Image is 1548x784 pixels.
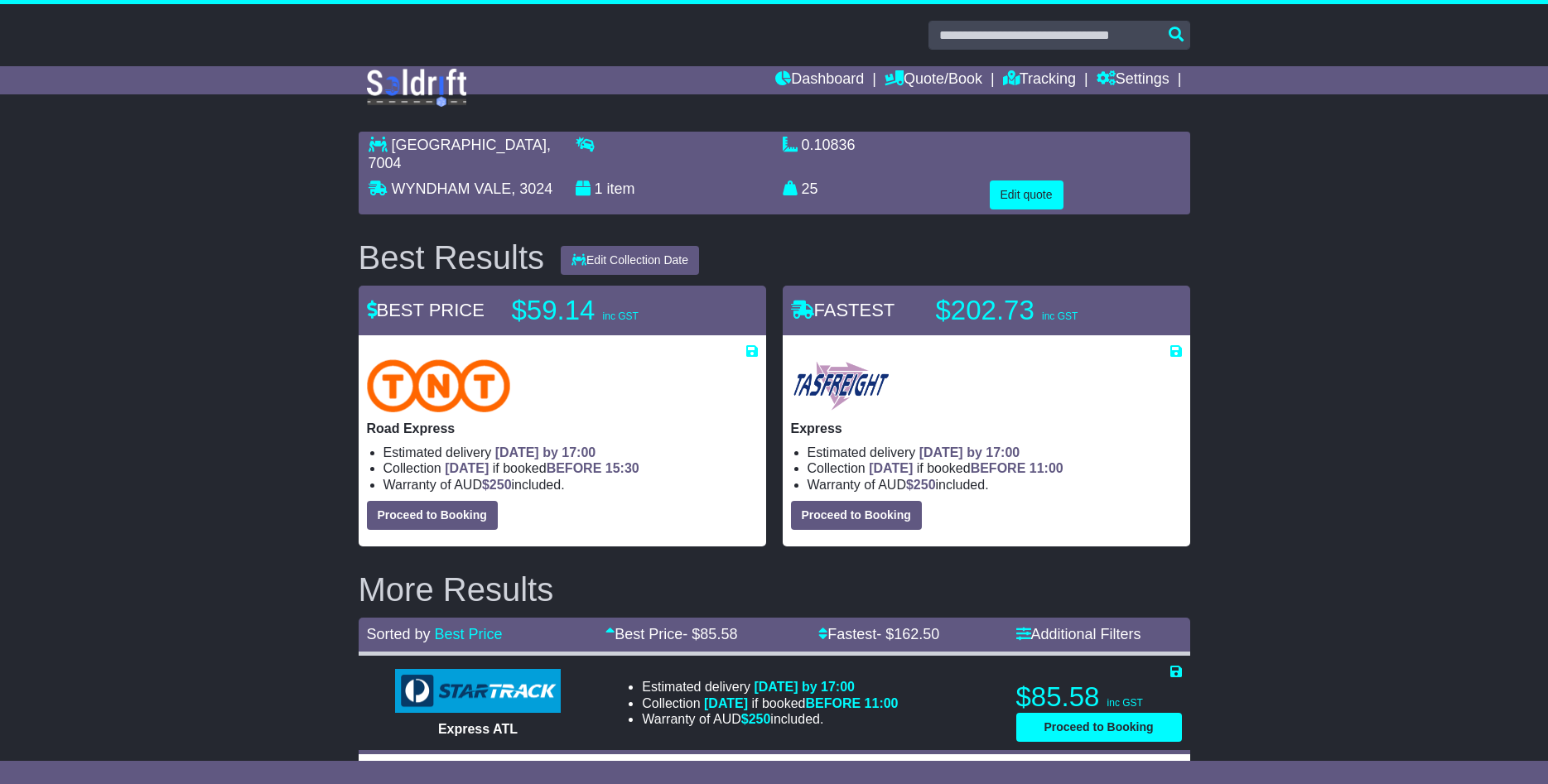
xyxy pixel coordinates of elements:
[808,445,1182,460] li: Estimated delivery
[704,696,898,710] span: if booked
[383,477,758,493] li: Warranty of AUD included.
[367,626,431,642] span: Sorted by
[876,626,939,642] span: - $
[392,180,512,197] span: WYNDHAM VALE
[802,180,818,197] span: 25
[512,294,719,327] p: $59.14
[936,294,1143,327] p: $202.73
[367,300,485,320] span: BEST PRICE
[1016,681,1182,714] p: $85.58
[894,626,939,642] span: 162.50
[642,679,898,695] li: Estimated delivery
[704,696,748,710] span: [DATE]
[906,478,936,492] span: $
[435,626,503,642] a: Best Price
[1097,66,1169,94] a: Settings
[1042,310,1078,322] span: inc GST
[642,695,898,711] li: Collection
[805,696,861,710] span: BEFORE
[367,359,511,412] img: TNT Domestic: Road Express
[642,711,898,727] li: Warranty of AUD included.
[482,478,512,492] span: $
[885,66,982,94] a: Quote/Book
[700,626,737,642] span: 85.58
[1030,461,1063,475] span: 11:00
[1107,697,1143,709] span: inc GST
[350,239,553,276] div: Best Results
[869,461,1063,475] span: if booked
[775,66,864,94] a: Dashboard
[383,445,758,460] li: Estimated delivery
[359,571,1190,608] h2: More Results
[741,712,771,726] span: $
[445,461,489,475] span: [DATE]
[445,461,639,475] span: if booked
[511,180,552,197] span: , 3024
[749,712,771,726] span: 250
[395,669,561,714] img: StarTrack: Express ATL
[754,680,855,694] span: [DATE] by 17:00
[367,501,498,530] button: Proceed to Booking
[547,461,602,475] span: BEFORE
[495,445,596,459] span: [DATE] by 17:00
[369,137,551,171] span: , 7004
[392,137,547,153] span: [GEOGRAPHIC_DATA]
[802,137,856,153] span: 0.10836
[865,696,899,710] span: 11:00
[791,501,922,530] button: Proceed to Booking
[791,421,1182,436] p: Express
[489,478,512,492] span: 250
[605,626,737,642] a: Best Price- $85.58
[971,461,1026,475] span: BEFORE
[603,310,639,322] span: inc GST
[1016,626,1141,642] a: Additional Filters
[791,300,895,320] span: FASTEST
[561,246,699,275] button: Edit Collection Date
[869,461,913,475] span: [DATE]
[607,180,635,197] span: item
[682,626,737,642] span: - $
[367,421,758,436] p: Road Express
[808,477,1182,493] li: Warranty of AUD included.
[438,722,518,736] span: Express ATL
[914,478,936,492] span: 250
[919,445,1020,459] span: [DATE] by 17:00
[595,180,603,197] span: 1
[605,461,639,475] span: 15:30
[818,626,939,642] a: Fastest- $162.50
[791,359,891,412] img: Tasfreight: Express
[383,460,758,476] li: Collection
[808,460,1182,476] li: Collection
[1003,66,1076,94] a: Tracking
[990,180,1063,209] button: Edit quote
[1016,713,1182,742] button: Proceed to Booking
